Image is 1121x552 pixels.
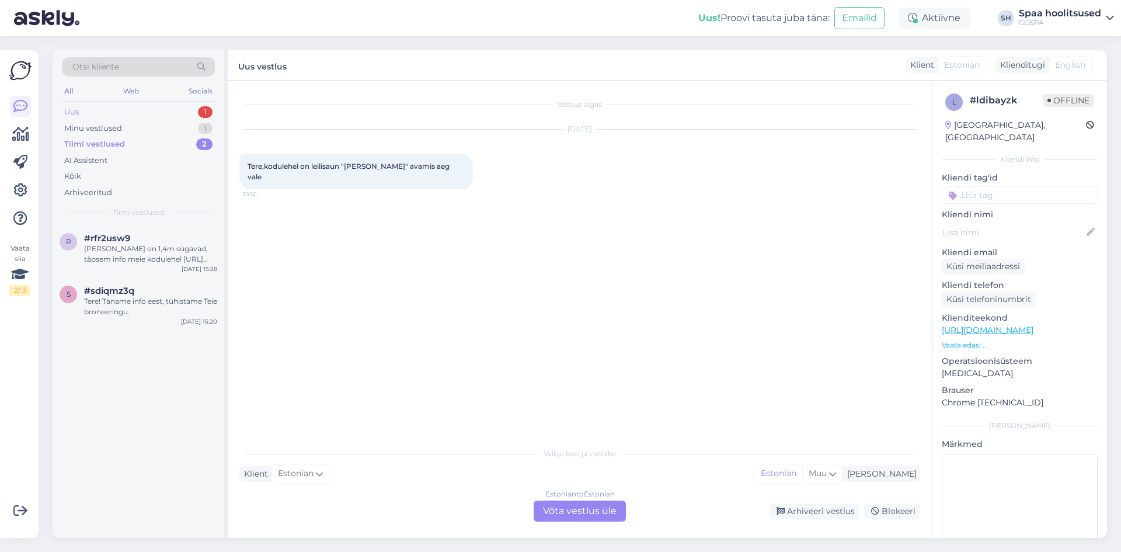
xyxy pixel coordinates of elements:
div: Web [121,84,141,99]
div: Kliendi info [942,154,1098,165]
span: 10:10 [243,190,287,199]
label: Uus vestlus [238,57,287,73]
span: l [952,98,956,106]
div: Arhiveeri vestlus [770,504,859,519]
div: [DATE] 15:20 [181,317,217,326]
b: Uus! [698,12,720,23]
span: Muu [809,468,827,478]
div: GOSPA [1019,18,1101,27]
div: Valige keel ja vastake [239,449,920,459]
div: AI Assistent [64,155,107,166]
p: Brauser [942,384,1098,397]
div: Võta vestlus üle [534,501,626,522]
span: #sdiqmz3q [84,286,134,296]
span: #rfr2usw9 [84,233,130,244]
p: Chrome [TECHNICAL_ID] [942,397,1098,409]
span: Tere,kodulehel on leilisaun "[PERSON_NAME]" avamis aeg vale [248,162,451,181]
p: Vaata edasi ... [942,340,1098,350]
p: Klienditeekond [942,312,1098,324]
div: Socials [186,84,215,99]
div: [DATE] [239,124,920,134]
div: Kõik [64,171,81,182]
span: English [1055,59,1085,71]
a: [URL][DOMAIN_NAME] [942,325,1033,335]
div: [PERSON_NAME] [942,421,1098,431]
p: Kliendi nimi [942,209,1098,221]
div: Estonian to Estonian [545,489,615,499]
div: Küsi meiliaadressi [942,259,1025,275]
input: Lisa nimi [942,226,1084,239]
div: Blokeeri [864,504,920,519]
span: Tiimi vestlused [113,207,165,218]
p: Märkmed [942,438,1098,450]
div: Klient [906,59,934,71]
div: Proovi tasuta juba täna: [698,11,830,25]
div: Aktiivne [899,8,970,29]
p: Kliendi tag'id [942,172,1098,184]
p: [MEDICAL_DATA] [942,367,1098,380]
div: 1 [198,106,213,118]
div: [PERSON_NAME] [843,468,917,480]
div: [DATE] 15:28 [182,265,217,273]
a: Spaa hoolitsusedGOSPA [1019,9,1114,27]
div: Klient [239,468,268,480]
div: Uus [64,106,79,118]
span: Otsi kliente [72,61,119,73]
span: s [67,290,71,298]
div: 2 / 3 [9,285,30,296]
input: Lisa tag [942,186,1098,204]
div: [PERSON_NAME] on 1,4m sügavad, täpsem info meie kodulehel [URL][DOMAIN_NAME] [84,244,217,265]
div: Vestlus algas [239,99,920,110]
div: Tiimi vestlused [64,138,125,150]
div: SH [998,10,1014,26]
span: Offline [1043,94,1094,107]
div: Estonian [755,465,802,482]
div: Küsi telefoninumbrit [942,291,1036,307]
img: Askly Logo [9,60,32,82]
span: Estonian [278,467,314,480]
p: Operatsioonisüsteem [942,355,1098,367]
div: Tere! Täname info eest, tühistame Teie broneeringu. [84,296,217,317]
div: 1 [198,123,213,134]
button: Emailid [834,7,885,29]
div: 2 [196,138,213,150]
span: Estonian [944,59,980,71]
div: All [62,84,75,99]
div: Vaata siia [9,243,30,296]
p: Kliendi telefon [942,279,1098,291]
div: [GEOGRAPHIC_DATA], [GEOGRAPHIC_DATA] [945,119,1086,144]
div: Minu vestlused [64,123,122,134]
p: Kliendi email [942,247,1098,259]
div: # ldibayzk [970,93,1043,107]
div: Spaa hoolitsused [1019,9,1101,18]
div: Klienditugi [995,59,1045,71]
span: r [66,237,71,246]
div: Arhiveeritud [64,187,112,199]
